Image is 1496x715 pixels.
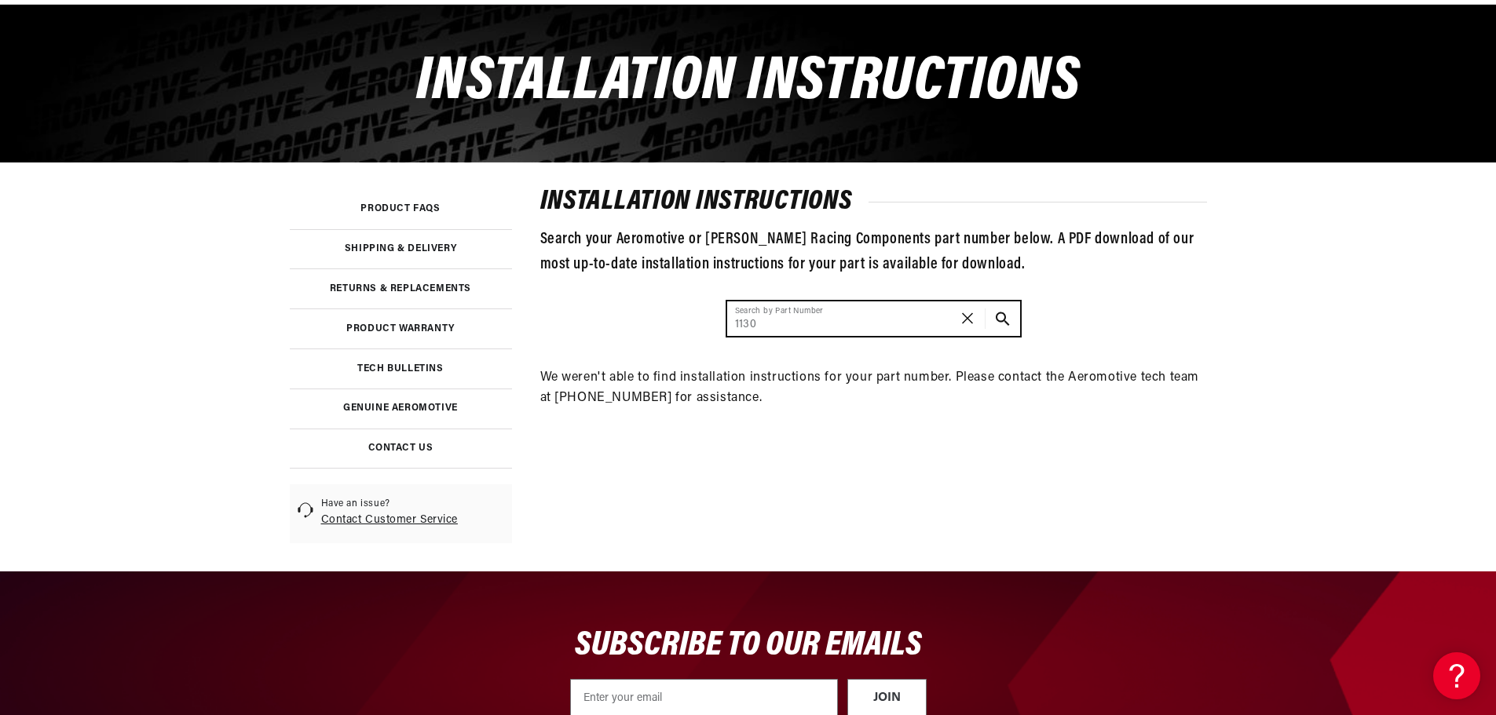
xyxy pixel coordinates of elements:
span: SUBSCRIBE TO OUR EMAILS [575,628,922,663]
a: Contact Customer Service [321,514,458,526]
button: Search Part #, Category or Keyword [986,301,1020,336]
input: Search Part #, Category or Keyword [727,301,1020,336]
h2: installation instructions [540,190,1207,215]
div: We weren't able to find installation instructions for your part number. Please contact the Aeromo... [540,368,1207,408]
span: Installation Instructions [416,52,1081,114]
span: Have an issue? [321,498,458,511]
button: Translation missing: en.general.search.reset [951,301,986,336]
span: Search your Aeromotive or [PERSON_NAME] Racing Components part number below. A PDF download of ou... [540,232,1194,272]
